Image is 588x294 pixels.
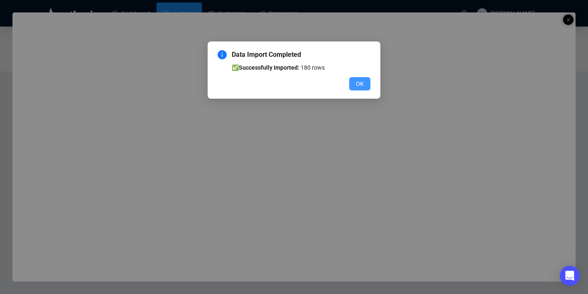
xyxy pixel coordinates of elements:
b: Successfully Imported: [239,64,299,71]
button: OK [349,77,370,90]
span: Data Import Completed [232,50,370,60]
span: OK [356,79,364,88]
span: info-circle [218,50,227,59]
li: ✅ 180 rows [232,63,370,72]
div: Open Intercom Messenger [560,266,580,286]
